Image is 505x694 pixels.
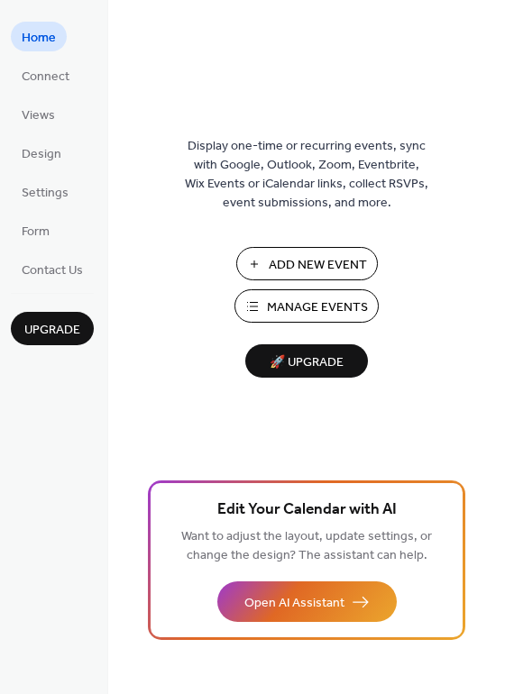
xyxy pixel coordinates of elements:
[22,68,69,87] span: Connect
[11,99,66,129] a: Views
[11,254,94,284] a: Contact Us
[236,247,378,280] button: Add New Event
[181,525,432,568] span: Want to adjust the layout, update settings, or change the design? The assistant can help.
[11,60,80,90] a: Connect
[234,289,379,323] button: Manage Events
[217,581,397,622] button: Open AI Assistant
[22,261,83,280] span: Contact Us
[11,138,72,168] a: Design
[267,298,368,317] span: Manage Events
[244,594,344,613] span: Open AI Assistant
[256,351,357,375] span: 🚀 Upgrade
[11,22,67,51] a: Home
[24,321,80,340] span: Upgrade
[245,344,368,378] button: 🚀 Upgrade
[11,215,60,245] a: Form
[269,256,367,275] span: Add New Event
[185,137,428,213] span: Display one-time or recurring events, sync with Google, Outlook, Zoom, Eventbrite, Wix Events or ...
[22,106,55,125] span: Views
[22,184,69,203] span: Settings
[22,29,56,48] span: Home
[217,498,397,523] span: Edit Your Calendar with AI
[11,312,94,345] button: Upgrade
[11,177,79,206] a: Settings
[22,223,50,242] span: Form
[22,145,61,164] span: Design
